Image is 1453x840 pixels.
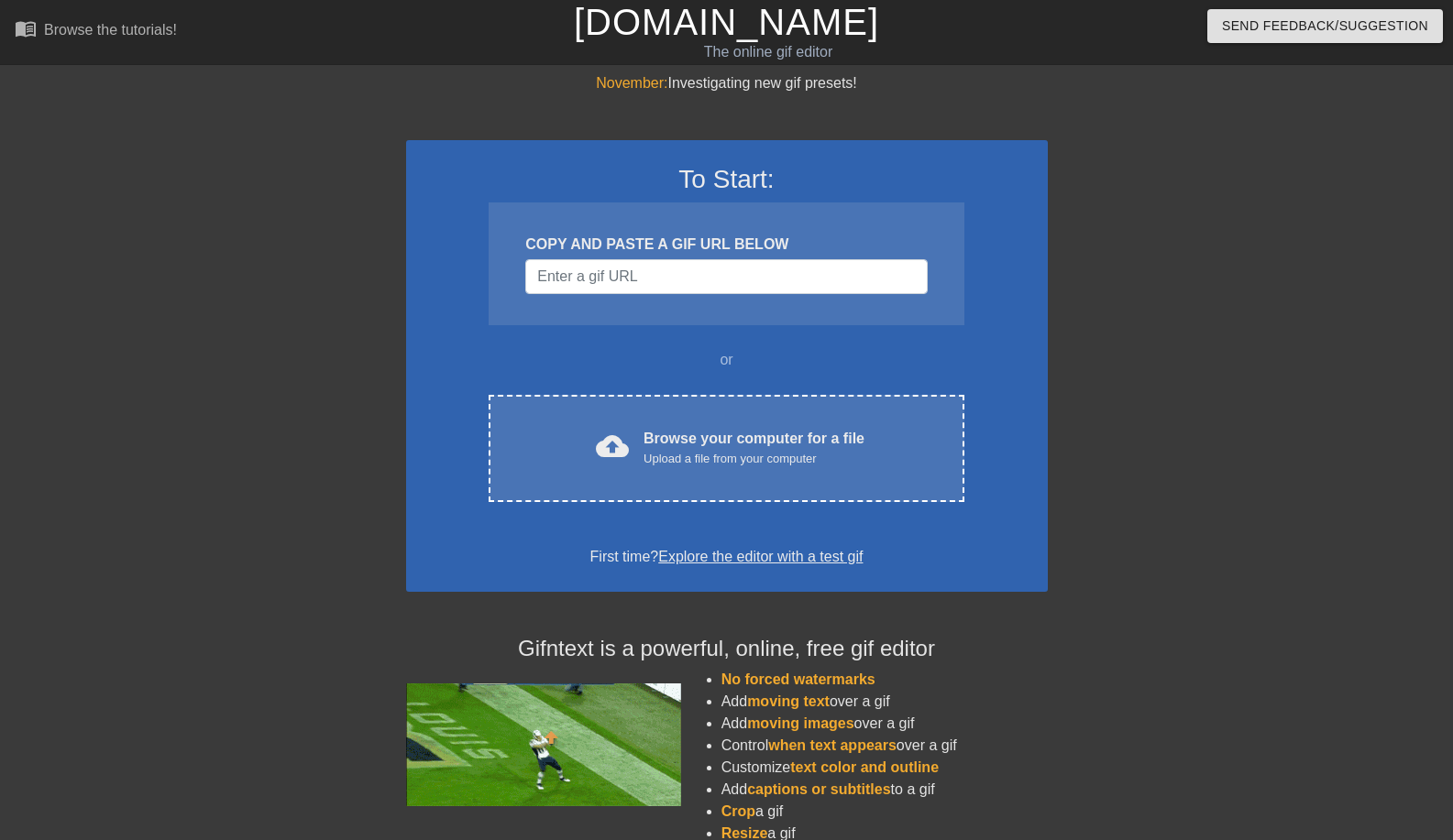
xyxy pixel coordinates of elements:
li: Customize [721,757,1048,779]
li: a gif [721,801,1048,823]
div: Browse the tutorials! [44,22,177,38]
span: November: [596,75,667,91]
span: No forced watermarks [721,671,875,687]
a: Explore the editor with a test gif [658,549,863,564]
div: or [454,349,1000,371]
span: moving text [747,693,830,709]
span: cloud_upload [596,430,629,463]
span: captions or subtitles [747,781,890,797]
span: text color and outline [790,759,939,775]
img: football_small.gif [406,683,681,806]
div: First time? [430,546,1024,568]
h3: To Start: [430,164,1024,195]
a: Browse the tutorials! [15,17,177,46]
div: Browse your computer for a file [644,428,864,468]
div: Upload a file from your computer [644,450,864,468]
span: Crop [721,803,755,819]
button: Send Feedback/Suggestion [1207,9,1443,43]
span: when text appears [768,737,897,753]
div: The online gif editor [493,41,1042,63]
li: Control over a gif [721,735,1048,757]
h4: Gifntext is a powerful, online, free gif editor [406,636,1048,662]
input: Username [525,259,927,294]
div: Investigating new gif presets! [406,72,1048,94]
li: Add over a gif [721,713,1048,735]
a: [DOMAIN_NAME] [574,2,879,42]
li: Add to a gif [721,779,1048,801]
div: COPY AND PASTE A GIF URL BELOW [525,234,927,256]
span: moving images [747,715,853,731]
span: menu_book [15,17,37,39]
span: Send Feedback/Suggestion [1222,15,1428,38]
li: Add over a gif [721,691,1048,713]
